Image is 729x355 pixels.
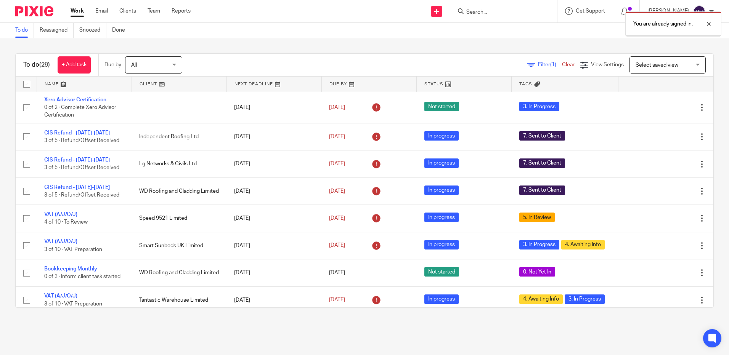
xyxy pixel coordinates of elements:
[424,185,459,195] span: In progress
[519,294,563,304] span: 4. Awaiting Info
[329,270,345,275] span: [DATE]
[44,157,110,163] a: CIS Refund - [DATE]-[DATE]
[519,213,555,222] span: 5. In Review
[424,131,459,141] span: In progress
[562,62,575,67] a: Clear
[132,177,226,205] td: WD Roofing and Cladding Limited
[15,6,53,16] img: Pixie
[226,286,321,313] td: [DATE]
[226,92,321,123] td: [DATE]
[44,165,119,171] span: 3 of 5 · Refund/Offset Received
[132,286,226,313] td: Tantastic Warehouse Limited
[44,185,110,190] a: CIS Refund - [DATE]-[DATE]
[329,105,345,110] span: [DATE]
[132,205,226,232] td: Speed 9521 Limited
[329,134,345,139] span: [DATE]
[44,301,102,307] span: 3 of 10 · VAT Preparation
[148,7,160,15] a: Team
[226,123,321,150] td: [DATE]
[44,266,97,272] a: Bookkeeping Monthly
[565,294,605,304] span: 3. In Progress
[44,105,116,118] span: 0 of 2 · Complete Xero Advisor Certification
[172,7,191,15] a: Reports
[519,240,559,249] span: 3. In Progress
[519,82,532,86] span: Tags
[329,297,345,303] span: [DATE]
[104,61,121,69] p: Due by
[131,62,137,68] span: All
[226,150,321,177] td: [DATE]
[40,23,74,38] a: Reassigned
[119,7,136,15] a: Clients
[95,7,108,15] a: Email
[44,293,77,299] a: VAT (A/J/O/J)
[226,259,321,286] td: [DATE]
[519,267,555,277] span: 0. Not Yet In
[519,158,565,168] span: 7. Sent to Client
[329,243,345,248] span: [DATE]
[79,23,106,38] a: Snoozed
[693,5,705,18] img: svg%3E
[44,220,88,225] span: 4 of 10 · To Review
[329,161,345,166] span: [DATE]
[226,177,321,205] td: [DATE]
[519,185,565,195] span: 7. Sent to Client
[633,20,693,28] p: You are already signed in.
[39,62,50,68] span: (29)
[226,205,321,232] td: [DATE]
[329,189,345,194] span: [DATE]
[424,213,459,222] span: In progress
[550,62,556,67] span: (1)
[424,267,459,277] span: Not started
[636,62,678,68] span: Select saved view
[519,131,565,141] span: 7. Sent to Client
[424,294,459,304] span: In progress
[44,212,77,217] a: VAT (A/J/O/J)
[132,259,226,286] td: WD Roofing and Cladding Limited
[44,130,110,136] a: CIS Refund - [DATE]-[DATE]
[424,102,459,111] span: Not started
[519,102,559,111] span: 3. In Progress
[58,56,91,74] a: + Add task
[44,138,119,143] span: 3 of 5 · Refund/Offset Received
[424,240,459,249] span: In progress
[132,232,226,259] td: Smart Sunbeds UK Limited
[226,232,321,259] td: [DATE]
[44,192,119,198] span: 3 of 5 · Refund/Offset Received
[23,61,50,69] h1: To do
[329,216,345,221] span: [DATE]
[132,123,226,150] td: Independent Roofing Ltd
[44,239,77,244] a: VAT (A/J/O/J)
[44,247,102,252] span: 3 of 10 · VAT Preparation
[71,7,84,15] a: Work
[538,62,562,67] span: Filter
[112,23,131,38] a: Done
[44,97,106,102] a: Xero Advisor Certification
[561,240,605,249] span: 4. Awaiting Info
[44,274,120,279] span: 0 of 3 · Inform client task started
[15,23,34,38] a: To do
[424,158,459,168] span: In progress
[591,62,624,67] span: View Settings
[132,150,226,177] td: Lg Networks & Civils Ltd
